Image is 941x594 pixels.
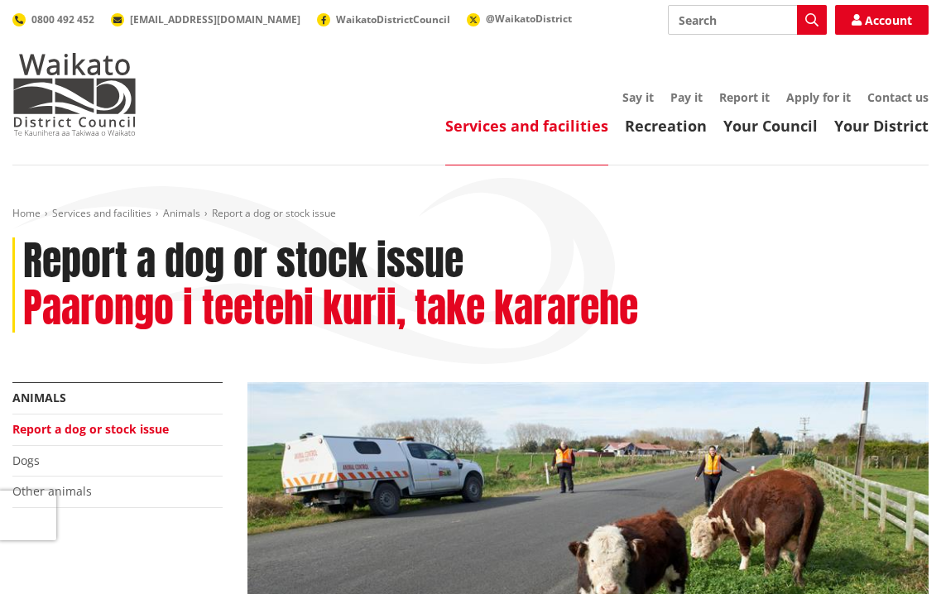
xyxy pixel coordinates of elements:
span: 0800 492 452 [31,12,94,26]
a: Apply for it [786,89,851,105]
a: Services and facilities [52,206,151,220]
a: Say it [622,89,654,105]
h1: Report a dog or stock issue [23,237,463,285]
a: Home [12,206,41,220]
a: Dogs [12,453,40,468]
a: Your District [834,116,929,136]
span: @WaikatoDistrict [486,12,572,26]
a: Your Council [723,116,818,136]
a: WaikatoDistrictCouncil [317,12,450,26]
a: Services and facilities [445,116,608,136]
a: Account [835,5,929,35]
h2: Paarongo i teetehi kurii, take kararehe [23,285,638,333]
nav: breadcrumb [12,207,929,221]
a: Other animals [12,483,92,499]
a: Pay it [670,89,703,105]
a: Recreation [625,116,707,136]
a: 0800 492 452 [12,12,94,26]
span: WaikatoDistrictCouncil [336,12,450,26]
span: [EMAIL_ADDRESS][DOMAIN_NAME] [130,12,300,26]
a: Report it [719,89,770,105]
a: @WaikatoDistrict [467,12,572,26]
a: [EMAIL_ADDRESS][DOMAIN_NAME] [111,12,300,26]
a: Animals [163,206,200,220]
a: Report a dog or stock issue [12,421,169,437]
img: Waikato District Council - Te Kaunihera aa Takiwaa o Waikato [12,53,137,136]
input: Search input [668,5,827,35]
a: Animals [12,390,66,405]
span: Report a dog or stock issue [212,206,336,220]
a: Contact us [867,89,929,105]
